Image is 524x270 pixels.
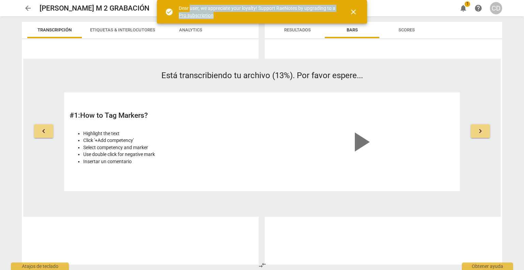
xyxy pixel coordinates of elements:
span: Scores [398,27,415,32]
h2: # 1 : How to Tag Markers? [70,111,258,120]
span: Etiquetas & Interlocutores [90,27,155,32]
button: CD [490,2,502,14]
a: Obtener ayuda [472,2,484,14]
span: Transcripción [38,27,72,32]
span: play_arrow [344,126,377,158]
span: Está transcribiendo tu archivo (13%). Por favor espere... [161,71,363,80]
div: Dear user, we appreciate your loyalty! Support RaeNotes by upgrading to a [179,5,337,19]
span: 1 [465,1,470,7]
a: Pro subscription [179,13,214,18]
li: Insertar un comentario [83,158,258,165]
li: Highlight the text [83,130,258,137]
span: close [349,8,358,16]
li: Click '+Add competency' [83,137,258,144]
span: keyboard_arrow_left [40,127,48,135]
li: Use double click for negative mark [83,151,258,158]
span: arrow_back [24,4,32,12]
span: Bars [347,27,358,32]
h2: [PERSON_NAME] M 2 GRABACIÓN [40,4,149,13]
button: Cerrar [345,4,362,20]
span: help [474,4,482,12]
span: Analytics [179,27,202,32]
span: keyboard_arrow_right [476,127,484,135]
span: compare_arrows [258,261,266,269]
span: check_circle [165,8,173,16]
button: Notificaciones [457,2,469,14]
div: Atajos de teclado [11,262,69,270]
div: Obtener ayuda [462,262,513,270]
span: Resultados [284,27,311,32]
span: notifications [459,4,467,12]
li: Select competency and marker [83,144,258,151]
